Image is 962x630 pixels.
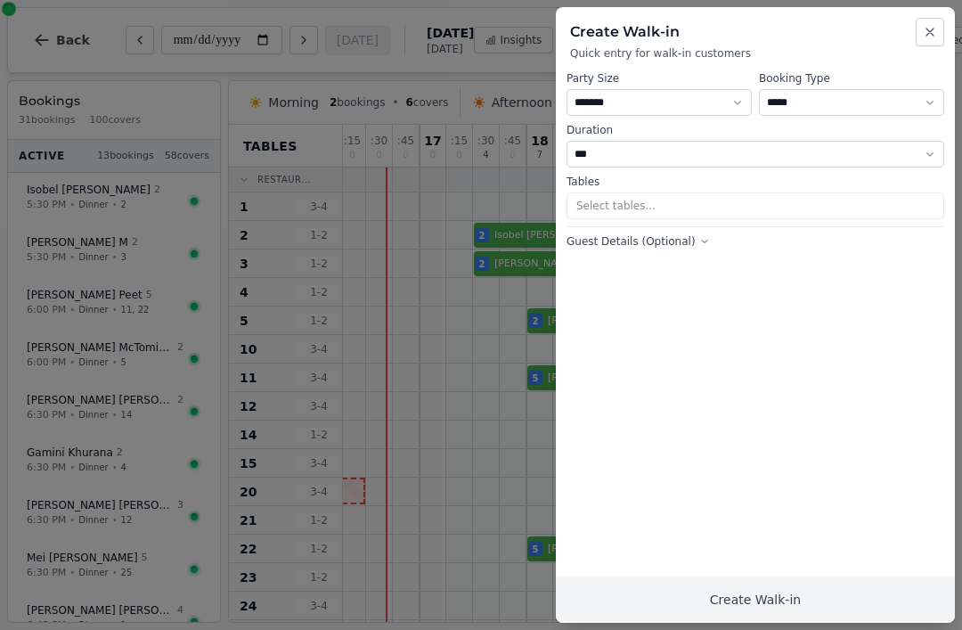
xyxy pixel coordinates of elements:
label: Party Size [567,71,752,86]
p: Quick entry for walk-in customers [570,46,941,61]
label: Duration [567,123,944,137]
h2: Create Walk-in [570,21,941,43]
label: Tables [567,175,944,189]
button: Select tables... [567,192,944,219]
button: Create Walk-in [556,577,955,623]
label: Booking Type [759,71,944,86]
button: Guest Details (Optional) [567,234,710,249]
